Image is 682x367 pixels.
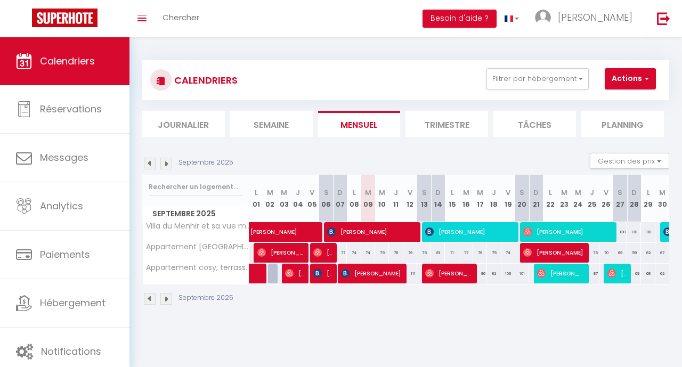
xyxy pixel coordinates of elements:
span: [PERSON_NAME] [607,263,626,283]
th: 02 [263,175,277,222]
span: [PERSON_NAME] [523,222,611,242]
div: 130 [627,222,641,242]
abbr: L [549,187,552,198]
span: Calendriers [40,54,95,68]
th: 27 [613,175,627,222]
li: Semaine [230,111,313,137]
abbr: S [618,187,622,198]
li: Trimestre [405,111,488,137]
span: Paiements [40,248,90,261]
span: [PERSON_NAME] [250,216,373,236]
li: Tâches [493,111,576,137]
abbr: M [379,187,385,198]
div: 130 [641,222,655,242]
abbr: L [647,187,650,198]
abbr: D [533,187,539,198]
abbr: M [463,187,469,198]
div: 62 [641,243,655,263]
div: 111 [403,264,417,283]
th: 09 [361,175,375,222]
span: Villa du Menhir et sa vue mer exceptionnelle! [144,222,251,230]
span: [PERSON_NAME] [285,263,304,283]
img: ... [535,10,551,26]
div: 69 [613,243,627,263]
button: Gestion des prix [590,153,669,169]
img: logout [657,12,670,25]
th: 26 [599,175,613,222]
div: 67 [655,243,669,263]
a: [PERSON_NAME] [245,222,259,242]
th: 18 [487,175,501,222]
span: Réservations [40,102,102,116]
abbr: L [353,187,356,198]
li: Mensuel [318,111,401,137]
div: 86 [473,264,487,283]
div: 82 [487,264,501,283]
abbr: J [296,187,300,198]
div: 75 [487,243,501,263]
h3: CALENDRIERS [172,68,238,92]
div: 74 [501,243,515,263]
span: [PERSON_NAME] [313,263,332,283]
button: Actions [605,68,656,89]
th: 30 [655,175,669,222]
abbr: D [337,187,343,198]
span: [PERSON_NAME] [313,242,332,263]
span: [PERSON_NAME] [425,222,513,242]
th: 20 [515,175,529,222]
th: 06 [319,175,333,222]
abbr: L [255,187,258,198]
div: 75 [417,243,431,263]
th: 04 [291,175,305,222]
th: 15 [445,175,459,222]
div: 79 [403,243,417,263]
th: 16 [459,175,473,222]
th: 10 [375,175,389,222]
span: Septembre 2025 [143,206,249,222]
th: 19 [501,175,515,222]
abbr: J [492,187,496,198]
div: 70 [599,243,613,263]
th: 14 [431,175,445,222]
th: 07 [333,175,347,222]
abbr: M [477,187,483,198]
th: 03 [277,175,291,222]
abbr: V [408,187,412,198]
th: 28 [627,175,641,222]
abbr: D [631,187,637,198]
div: 62 [655,264,669,283]
th: 01 [249,175,263,222]
abbr: S [422,187,427,198]
span: [PERSON_NAME] [537,263,583,283]
button: Besoin d'aide ? [423,10,497,28]
abbr: S [519,187,524,198]
abbr: M [575,187,581,198]
span: Appartement cosy, terrasse vue mer [144,264,251,272]
div: 75 [585,243,599,263]
div: 74 [361,243,375,263]
p: Septembre 2025 [178,293,233,303]
button: Filtrer par hébergement [486,68,589,89]
th: 22 [543,175,557,222]
th: 17 [473,175,487,222]
span: [PERSON_NAME] [523,242,583,263]
div: 77 [333,243,347,263]
span: Messages [40,151,88,164]
div: 61 [431,243,445,263]
abbr: L [451,187,454,198]
th: 08 [347,175,361,222]
span: [PERSON_NAME] [257,242,304,263]
div: 78 [389,243,403,263]
abbr: M [267,187,273,198]
div: 79 [473,243,487,263]
div: 59 [627,243,641,263]
abbr: S [324,187,329,198]
span: Hébergement [40,296,105,309]
abbr: M [659,187,665,198]
th: 13 [417,175,431,222]
abbr: M [281,187,287,198]
span: [PERSON_NAME] [341,263,401,283]
abbr: M [561,187,567,198]
li: Journalier [142,111,225,137]
abbr: D [435,187,441,198]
